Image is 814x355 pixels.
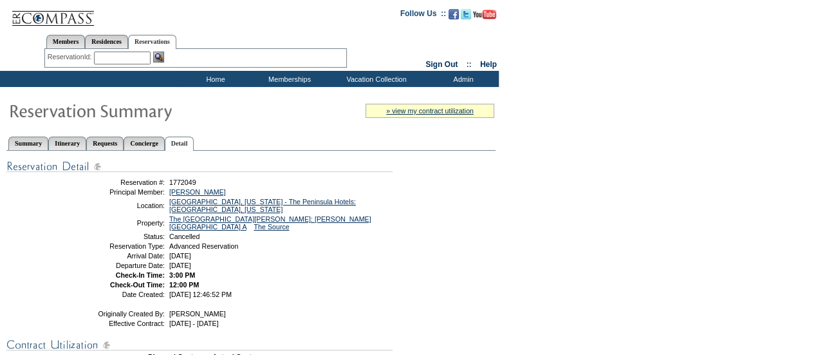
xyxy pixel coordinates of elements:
img: Reservation Detail [6,158,393,175]
a: Sign Out [425,60,458,69]
span: [PERSON_NAME] [169,310,226,318]
span: [DATE] - [DATE] [169,320,219,327]
a: Itinerary [48,137,86,150]
a: Members [46,35,86,48]
a: Help [480,60,497,69]
span: 3:00 PM [169,271,195,279]
img: Become our fan on Facebook [449,9,459,19]
td: Admin [425,71,499,87]
td: Arrival Date: [73,252,165,260]
span: 1772049 [169,178,196,186]
td: Departure Date: [73,262,165,269]
a: Residences [85,35,128,48]
span: Advanced Reservation [169,242,238,250]
a: Follow us on Twitter [461,13,471,21]
span: :: [467,60,472,69]
a: The [GEOGRAPHIC_DATA][PERSON_NAME]: [PERSON_NAME][GEOGRAPHIC_DATA] A [169,215,371,231]
img: Follow us on Twitter [461,9,471,19]
td: Property: [73,215,165,231]
strong: Check-Out Time: [110,281,165,289]
a: » view my contract utilization [386,107,474,115]
a: Reservations [128,35,176,49]
td: Home [177,71,251,87]
a: [PERSON_NAME] [169,188,226,196]
span: [DATE] [169,252,191,260]
a: Concierge [124,137,164,150]
span: [DATE] [169,262,191,269]
div: ReservationId: [48,52,95,62]
a: [GEOGRAPHIC_DATA], [US_STATE] - The Peninsula Hotels: [GEOGRAPHIC_DATA], [US_STATE] [169,198,356,213]
td: Principal Member: [73,188,165,196]
a: Become our fan on Facebook [449,13,459,21]
img: Subscribe to our YouTube Channel [473,10,496,19]
strong: Check-In Time: [116,271,165,279]
span: Cancelled [169,233,199,240]
a: Detail [165,137,194,151]
td: Location: [73,198,165,213]
img: Reservation Search [153,52,164,62]
td: Date Created: [73,291,165,298]
a: The Source [254,223,289,231]
td: Reservation #: [73,178,165,186]
span: 12:00 PM [169,281,199,289]
td: Status: [73,233,165,240]
a: Summary [8,137,48,150]
img: Contract Utilization [6,337,393,353]
td: Vacation Collection [325,71,425,87]
td: Effective Contract: [73,320,165,327]
td: Reservation Type: [73,242,165,250]
span: [DATE] 12:46:52 PM [169,291,232,298]
a: Requests [86,137,124,150]
td: Originally Created By: [73,310,165,318]
img: Reservaton Summary [8,97,266,123]
a: Subscribe to our YouTube Channel [473,13,496,21]
td: Memberships [251,71,325,87]
td: Follow Us :: [400,8,446,23]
